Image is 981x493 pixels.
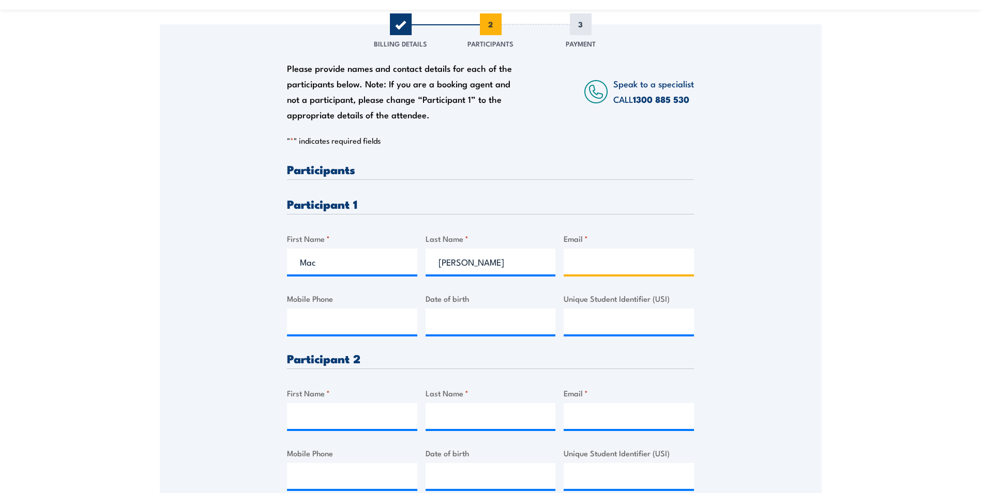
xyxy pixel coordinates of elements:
p: " " indicates required fields [287,135,694,146]
label: Mobile Phone [287,292,417,304]
label: Last Name [426,387,556,399]
label: First Name [287,233,417,244]
span: Payment [566,38,596,49]
label: Date of birth [426,292,556,304]
span: Speak to a specialist CALL [613,77,694,105]
label: Email [564,233,694,244]
span: 2 [480,13,502,35]
div: Please provide names and contact details for each of the participants below. Note: If you are a b... [287,60,522,122]
span: Participants [467,38,514,49]
label: Unique Student Identifier (USI) [564,447,694,459]
label: Mobile Phone [287,447,417,459]
span: 1 [390,13,412,35]
h3: Participant 2 [287,352,694,364]
a: 1300 885 530 [633,93,689,106]
span: 3 [570,13,592,35]
h3: Participant 1 [287,198,694,210]
label: Unique Student Identifier (USI) [564,292,694,304]
label: Date of birth [426,447,556,459]
label: Last Name [426,233,556,244]
h3: Participants [287,163,694,175]
label: First Name [287,387,417,399]
label: Email [564,387,694,399]
span: Billing Details [374,38,427,49]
